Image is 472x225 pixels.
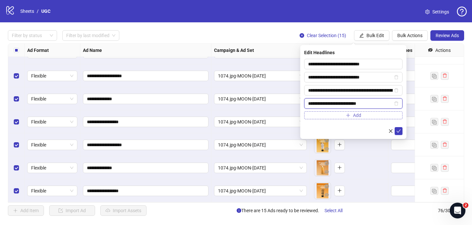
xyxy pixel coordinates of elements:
[323,145,331,153] button: Preview
[31,163,73,173] span: Flexible
[354,30,389,41] button: Bulk Edit
[353,113,361,118] span: Add
[324,208,343,213] span: Select All
[218,186,303,196] span: 1074.jpg-MOON-SUN 14 AUG 2025
[324,184,329,189] span: close-circle
[300,33,304,38] span: close-circle
[237,208,241,213] span: info-circle
[8,179,25,202] div: Select row 76
[388,129,393,133] span: close
[83,47,102,54] strong: Ad Name
[314,160,331,176] img: Asset 1
[394,75,399,79] span: delete
[323,191,331,199] button: Preview
[323,168,331,176] button: Preview
[218,71,303,81] span: 1074.jpg-MOON-SUN 14 AUG 2025
[218,163,303,173] span: 1074.jpg-MOON-SUN 14 AUG 2025
[337,188,342,193] span: plus
[438,207,464,214] span: 76 / 300 items
[78,44,80,56] div: Resize Ad Format column
[100,205,147,216] button: Import Assets
[420,7,454,17] a: Settings
[31,140,73,150] span: Flexible
[218,140,303,150] span: 1074.jpg-MOON-SUN 14 AUG 2025
[8,87,25,110] div: Select row 72
[435,47,451,54] div: Actions
[324,146,329,151] span: eye
[314,137,331,153] img: Asset 1
[307,33,346,38] span: Clear Selection (15)
[8,156,25,179] div: Select row 75
[218,94,303,104] span: 1074.jpg-MOON-SUN 14 AUG 2025
[430,72,438,80] button: Duplicate
[430,118,438,126] button: Duplicate
[8,205,44,216] button: Add Item
[323,160,331,168] button: Delete
[308,44,309,56] div: Resize Campaign & Ad Set column
[31,94,73,104] span: Flexible
[324,138,329,143] span: close-circle
[334,163,345,173] button: Add
[430,187,438,195] button: Duplicate
[436,33,459,38] span: Review Ads
[334,186,345,196] button: Add
[425,10,430,14] span: setting
[396,129,401,133] span: check
[8,44,25,57] div: Select all rows
[19,8,35,15] a: Sheets
[324,169,329,174] span: eye
[430,95,438,103] button: Duplicate
[394,88,399,93] span: delete
[432,8,449,15] span: Settings
[314,183,331,199] img: Asset 1
[366,33,384,38] span: Bulk Edit
[237,205,348,216] span: There are 15 Ads ready to be reviewed.
[8,133,25,156] div: Select row 74
[214,47,254,54] strong: Campaign & Ad Set
[392,30,428,41] button: Bulk Actions
[31,117,73,127] span: Flexible
[324,161,329,166] span: close-circle
[394,101,399,106] span: delete
[428,48,433,52] span: eye-invisible
[8,110,25,133] div: Select row 73
[323,137,331,145] button: Delete
[430,164,438,172] button: Duplicate
[304,111,403,119] button: Add
[334,140,345,150] button: Add
[27,47,49,54] strong: Ad Format
[450,203,465,218] iframe: Intercom live chat
[31,71,73,81] span: Flexible
[40,8,52,15] a: UGC
[8,64,25,87] div: Select row 71
[430,141,438,149] button: Duplicate
[218,117,303,127] span: 1074.jpg-MOON-SUN 14 AUG 2025
[463,203,468,208] span: 2
[324,192,329,197] span: eye
[397,33,423,38] span: Bulk Actions
[457,7,467,16] span: question-circle
[359,33,364,38] span: edit
[37,8,39,15] li: /
[319,205,348,216] button: Select All
[430,30,464,41] button: Review Ads
[346,113,350,118] span: plus
[323,183,331,191] button: Delete
[304,49,403,56] div: Edit Headlines
[337,142,342,147] span: plus
[337,165,342,170] span: plus
[386,44,388,56] div: Resize Assets column
[209,44,211,56] div: Resize Ad Name column
[31,186,73,196] span: Flexible
[294,30,351,41] button: Clear Selection (15)
[49,205,95,216] button: Import Ad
